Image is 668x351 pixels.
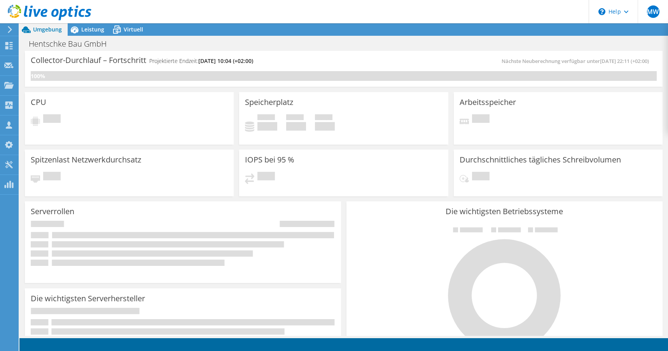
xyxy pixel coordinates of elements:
[31,98,46,107] h3: CPU
[149,57,253,65] h4: Projektierte Endzeit:
[257,122,277,131] h4: 0 GiB
[257,172,275,182] span: Ausstehend
[460,155,621,164] h3: Durchschnittliches tägliches Schreibvolumen
[315,122,335,131] h4: 0 GiB
[598,8,605,15] svg: \n
[31,207,74,216] h3: Serverrollen
[472,114,490,125] span: Ausstehend
[245,98,293,107] h3: Speicherplatz
[81,26,104,33] span: Leistung
[33,26,62,33] span: Umgebung
[257,114,275,122] span: Belegt
[25,40,119,48] h1: Hentschke Bau GmbH
[124,26,143,33] span: Virtuell
[286,114,304,122] span: Verfügbar
[647,5,659,18] span: MW
[315,114,332,122] span: Insgesamt
[31,155,141,164] h3: Spitzenlast Netzwerkdurchsatz
[198,57,253,65] span: [DATE] 10:04 (+02:00)
[352,207,657,216] h3: Die wichtigsten Betriebssysteme
[286,122,306,131] h4: 0 GiB
[245,155,294,164] h3: IOPS bei 95 %
[31,294,145,303] h3: Die wichtigsten Serverhersteller
[43,114,61,125] span: Ausstehend
[460,98,516,107] h3: Arbeitsspeicher
[600,58,649,65] span: [DATE] 22:11 (+02:00)
[43,172,61,182] span: Ausstehend
[502,58,653,65] span: Nächste Neuberechnung verfügbar unter
[472,172,490,182] span: Ausstehend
